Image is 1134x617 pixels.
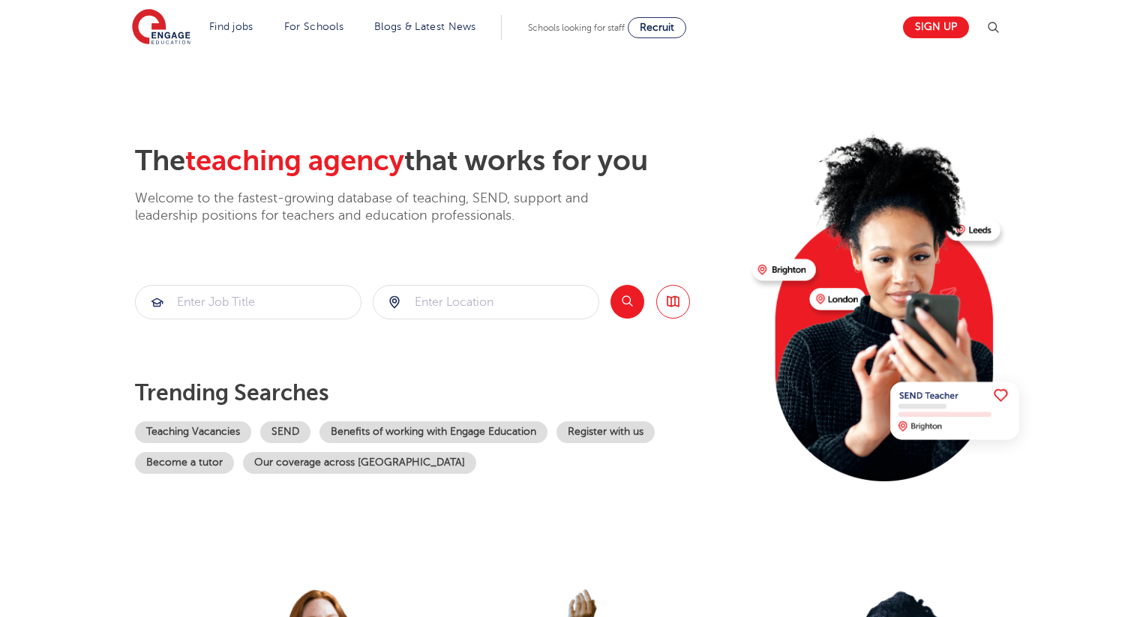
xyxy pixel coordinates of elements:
[373,285,599,319] div: Submit
[903,16,969,38] a: Sign up
[373,286,598,319] input: Submit
[135,144,740,178] h2: The that works for you
[135,190,630,225] p: Welcome to the fastest-growing database of teaching, SEND, support and leadership positions for t...
[640,22,674,33] span: Recruit
[284,21,343,32] a: For Schools
[135,379,740,406] p: Trending searches
[243,452,476,474] a: Our coverage across [GEOGRAPHIC_DATA]
[628,17,686,38] a: Recruit
[528,22,625,33] span: Schools looking for staff
[374,21,476,32] a: Blogs & Latest News
[610,285,644,319] button: Search
[135,285,361,319] div: Submit
[132,9,190,46] img: Engage Education
[260,421,310,443] a: SEND
[556,421,655,443] a: Register with us
[209,21,253,32] a: Find jobs
[136,286,361,319] input: Submit
[185,145,404,177] span: teaching agency
[135,421,251,443] a: Teaching Vacancies
[319,421,547,443] a: Benefits of working with Engage Education
[135,452,234,474] a: Become a tutor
